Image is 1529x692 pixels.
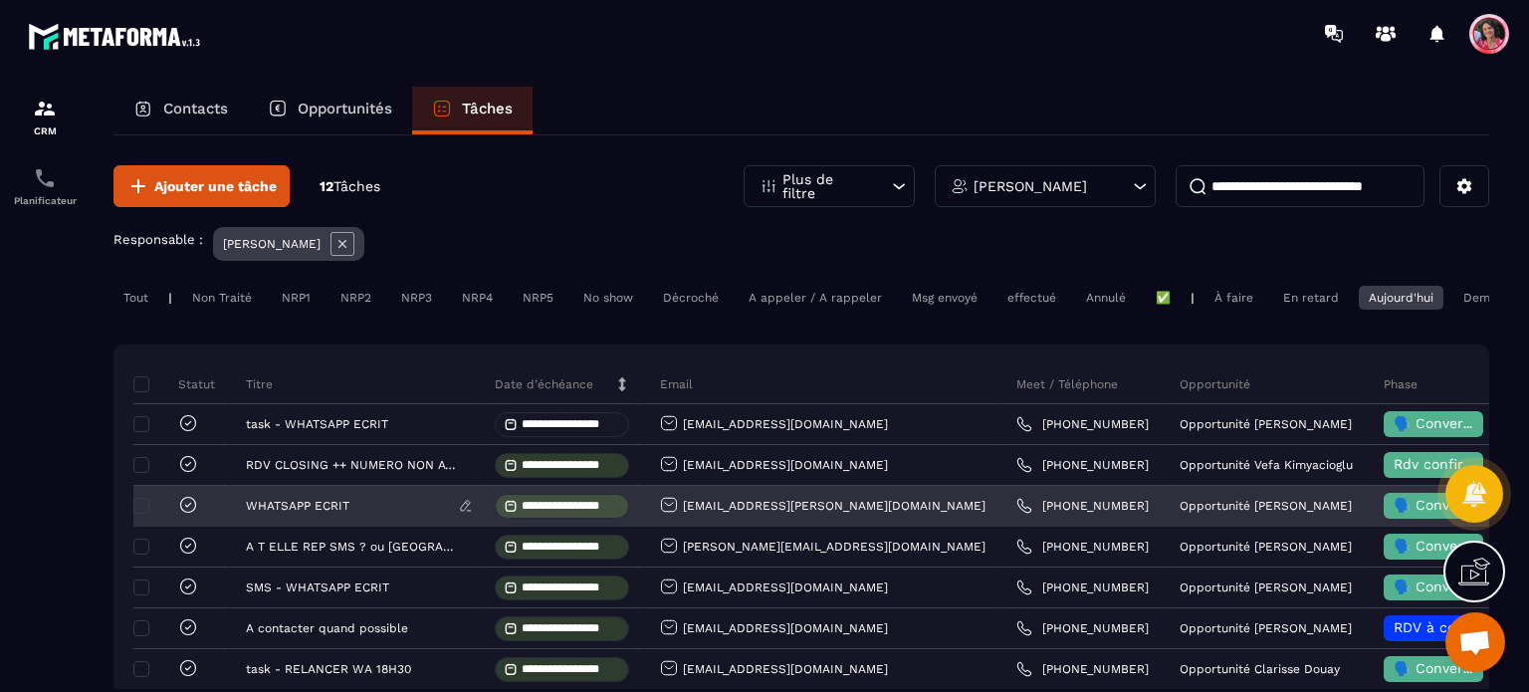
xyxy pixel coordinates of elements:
[1180,621,1352,635] p: Opportunité [PERSON_NAME]
[5,125,85,136] p: CRM
[1180,417,1352,431] p: Opportunité [PERSON_NAME]
[1016,498,1149,514] a: [PHONE_NUMBER]
[138,376,215,392] p: Statut
[739,286,892,310] div: A appeler / A rappeler
[298,100,392,117] p: Opportunités
[246,417,388,431] p: task - WHATSAPP ECRIT
[452,286,503,310] div: NRP4
[1146,286,1181,310] div: ✅
[1016,376,1118,392] p: Meet / Téléphone
[320,177,380,196] p: 12
[1191,291,1195,305] p: |
[5,151,85,221] a: schedulerschedulerPlanificateur
[1273,286,1349,310] div: En retard
[246,499,349,513] p: WHATSAPP ECRIT
[1394,456,1506,472] span: Rdv confirmé ✅
[333,178,380,194] span: Tâches
[113,232,203,247] p: Responsable :
[5,195,85,206] p: Planificateur
[1204,286,1263,310] div: À faire
[1180,499,1352,513] p: Opportunité [PERSON_NAME]
[974,179,1087,193] p: [PERSON_NAME]
[1016,416,1149,432] a: [PHONE_NUMBER]
[573,286,643,310] div: No show
[1076,286,1136,310] div: Annulé
[182,286,262,310] div: Non Traité
[246,621,408,635] p: A contacter quand possible
[33,166,57,190] img: scheduler
[1445,612,1505,672] div: Ouvrir le chat
[272,286,321,310] div: NRP1
[653,286,729,310] div: Décroché
[248,87,412,134] a: Opportunités
[163,100,228,117] p: Contacts
[113,87,248,134] a: Contacts
[462,100,513,117] p: Tâches
[330,286,381,310] div: NRP2
[391,286,442,310] div: NRP3
[1359,286,1443,310] div: Aujourd'hui
[902,286,987,310] div: Msg envoyé
[1453,286,1517,310] div: Demain
[782,172,870,200] p: Plus de filtre
[5,82,85,151] a: formationformationCRM
[495,376,593,392] p: Date d’échéance
[1016,579,1149,595] a: [PHONE_NUMBER]
[997,286,1066,310] div: effectué
[168,291,172,305] p: |
[1016,620,1149,636] a: [PHONE_NUMBER]
[113,286,158,310] div: Tout
[246,662,411,676] p: task - RELANCER WA 18H30
[513,286,563,310] div: NRP5
[223,237,321,251] p: [PERSON_NAME]
[1180,580,1352,594] p: Opportunité [PERSON_NAME]
[1180,540,1352,554] p: Opportunité [PERSON_NAME]
[246,540,459,554] p: A T ELLE REP SMS ? ou [GEOGRAPHIC_DATA]?
[1180,662,1340,676] p: Opportunité Clarisse Douay
[1180,376,1250,392] p: Opportunité
[1016,539,1149,555] a: [PHONE_NUMBER]
[246,580,389,594] p: SMS - WHATSAPP ECRIT
[1180,458,1353,472] p: Opportunité Vefa Kimyacioglu
[154,176,277,196] span: Ajouter une tâche
[1016,661,1149,677] a: [PHONE_NUMBER]
[1016,457,1149,473] a: [PHONE_NUMBER]
[1394,619,1522,635] span: RDV à confimer ❓
[412,87,533,134] a: Tâches
[33,97,57,120] img: formation
[660,376,693,392] p: Email
[246,458,459,472] p: RDV CLOSING ++ NUMERO NON ATTRIBUE
[246,376,273,392] p: Titre
[113,165,290,207] button: Ajouter une tâche
[1384,376,1418,392] p: Phase
[28,18,207,55] img: logo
